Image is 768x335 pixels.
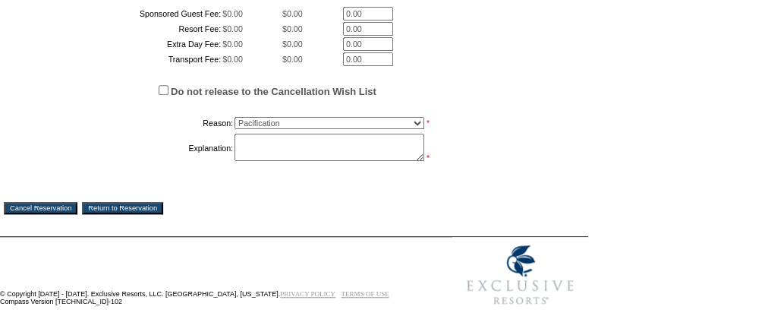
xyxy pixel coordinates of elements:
span: $0.00 [282,55,303,64]
label: Do not release to the Cancellation Wish List [171,86,376,97]
span: $0.00 [222,24,243,33]
input: Return to Reservation [82,202,163,214]
a: TERMS OF USE [342,290,389,298]
td: Resort Fee: [43,22,221,36]
span: $0.00 [222,55,243,64]
span: $0.00 [282,9,303,18]
img: Exclusive Resorts [452,237,588,313]
td: Transport Fee: [43,52,221,66]
span: $0.00 [222,40,243,49]
input: Cancel Reservation [4,202,77,214]
td: Extra Day Fee: [43,37,221,51]
td: Sponsored Guest Fee: [43,7,221,21]
span: $0.00 [222,9,243,18]
a: PRIVACY POLICY [280,290,335,298]
td: Reason: [43,114,233,132]
span: $0.00 [282,24,303,33]
td: Explanation: [43,134,233,163]
span: $0.00 [282,40,303,49]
